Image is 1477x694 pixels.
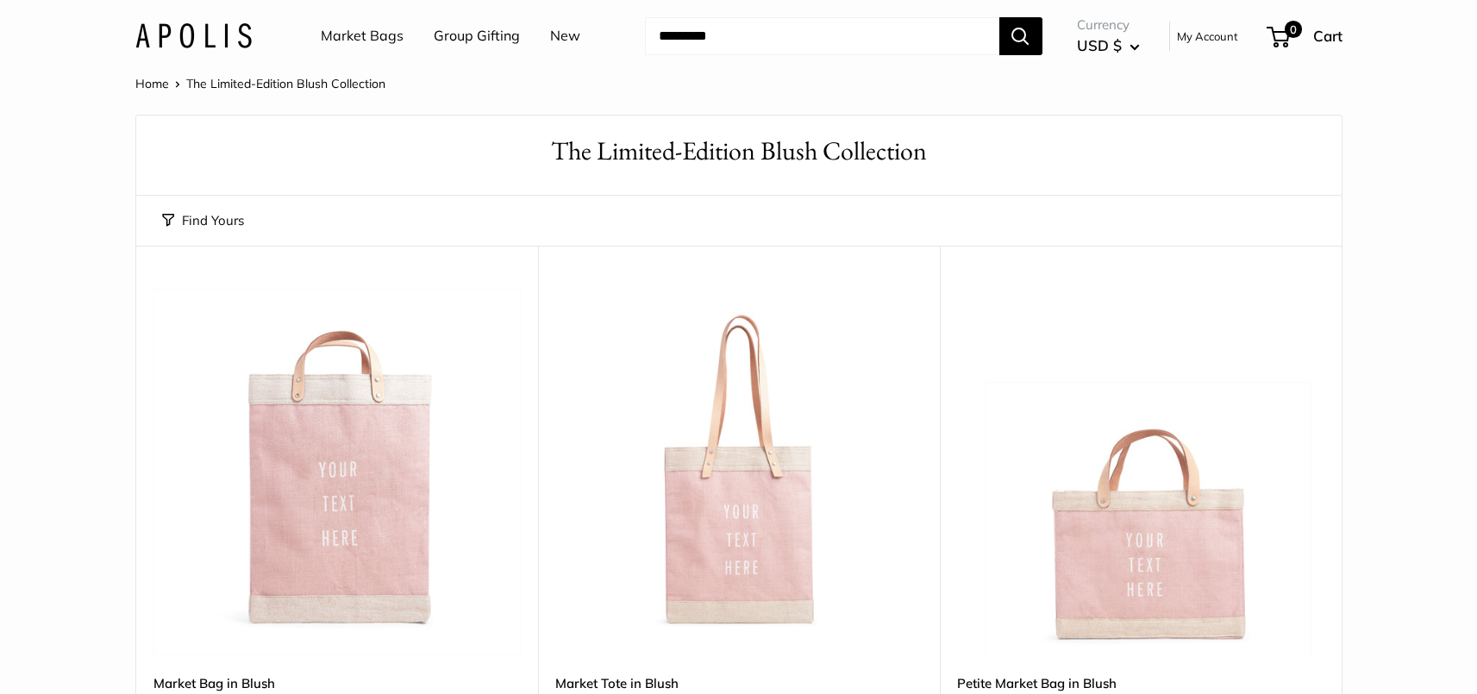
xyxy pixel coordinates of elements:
h1: The Limited-Edition Blush Collection [162,133,1316,170]
button: USD $ [1077,32,1140,59]
a: My Account [1177,26,1238,47]
span: Currency [1077,13,1140,37]
span: Cart [1313,27,1342,45]
a: description_Our first ever Blush CollectionPetite Market Bag in Blush [957,289,1324,656]
nav: Breadcrumb [135,72,385,95]
a: Market Tote in BlushMarket Tote in Blush [555,289,923,656]
a: 0 Cart [1268,22,1342,50]
a: Home [135,76,169,91]
a: Market Bags [321,23,404,49]
span: 0 [1284,21,1301,38]
a: Group Gifting [434,23,520,49]
input: Search... [645,17,999,55]
img: description_Our first ever Blush Collection [957,289,1324,656]
a: Market Bag in Blush [153,673,521,693]
a: description_Our first Blush Market BagMarket Bag in Blush [153,289,521,656]
span: USD $ [1077,36,1122,54]
img: description_Our first Blush Market Bag [153,289,521,656]
img: Market Tote in Blush [555,289,923,656]
button: Search [999,17,1042,55]
span: The Limited-Edition Blush Collection [186,76,385,91]
a: Petite Market Bag in Blush [957,673,1324,693]
a: Market Tote in Blush [555,673,923,693]
img: Apolis [135,23,252,48]
a: New [550,23,580,49]
button: Find Yours [162,209,244,233]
